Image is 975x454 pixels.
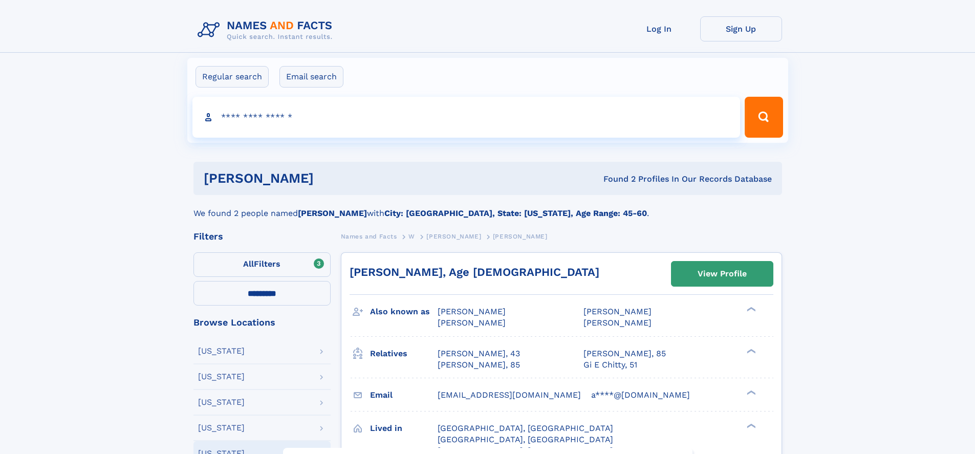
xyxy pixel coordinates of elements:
[370,303,438,320] h3: Also known as
[438,359,520,371] a: [PERSON_NAME], 85
[198,424,245,432] div: [US_STATE]
[438,423,613,433] span: [GEOGRAPHIC_DATA], [GEOGRAPHIC_DATA]
[745,97,783,138] button: Search Button
[204,172,459,185] h1: [PERSON_NAME]
[426,230,481,243] a: [PERSON_NAME]
[408,230,415,243] a: W
[744,389,756,396] div: ❯
[370,345,438,362] h3: Relatives
[298,208,367,218] b: [PERSON_NAME]
[198,347,245,355] div: [US_STATE]
[671,262,773,286] a: View Profile
[438,435,613,444] span: [GEOGRAPHIC_DATA], [GEOGRAPHIC_DATA]
[700,16,782,41] a: Sign Up
[193,195,782,220] div: We found 2 people named with .
[698,262,747,286] div: View Profile
[438,348,520,359] a: [PERSON_NAME], 43
[438,318,506,328] span: [PERSON_NAME]
[192,97,741,138] input: search input
[438,307,506,316] span: [PERSON_NAME]
[350,266,599,278] a: [PERSON_NAME], Age [DEMOGRAPHIC_DATA]
[744,422,756,429] div: ❯
[459,174,772,185] div: Found 2 Profiles In Our Records Database
[196,66,269,88] label: Regular search
[193,232,331,241] div: Filters
[744,348,756,354] div: ❯
[583,307,652,316] span: [PERSON_NAME]
[583,359,637,371] a: Gi E Chitty, 51
[384,208,647,218] b: City: [GEOGRAPHIC_DATA], State: [US_STATE], Age Range: 45-60
[408,233,415,240] span: W
[370,386,438,404] h3: Email
[583,348,666,359] a: [PERSON_NAME], 85
[744,306,756,313] div: ❯
[193,318,331,327] div: Browse Locations
[438,390,581,400] span: [EMAIL_ADDRESS][DOMAIN_NAME]
[243,259,254,269] span: All
[426,233,481,240] span: [PERSON_NAME]
[198,398,245,406] div: [US_STATE]
[279,66,343,88] label: Email search
[341,230,397,243] a: Names and Facts
[193,252,331,277] label: Filters
[198,373,245,381] div: [US_STATE]
[583,318,652,328] span: [PERSON_NAME]
[370,420,438,437] h3: Lived in
[193,16,341,44] img: Logo Names and Facts
[618,16,700,41] a: Log In
[493,233,548,240] span: [PERSON_NAME]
